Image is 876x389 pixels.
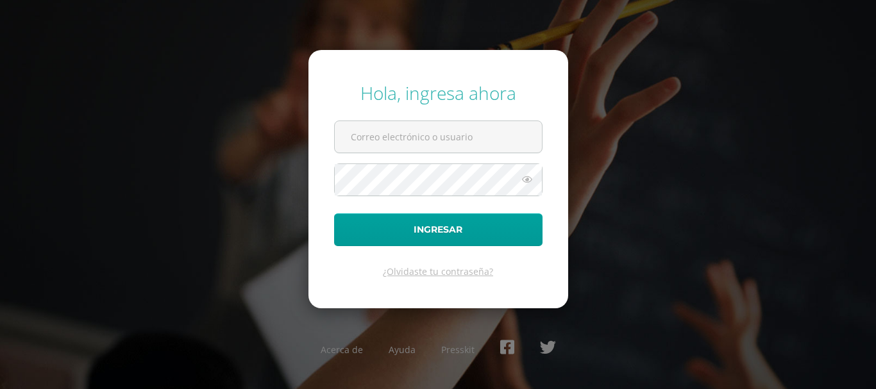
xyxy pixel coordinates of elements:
[389,343,416,356] a: Ayuda
[383,265,493,277] a: ¿Olvidaste tu contraseña?
[334,213,543,246] button: Ingresar
[335,121,542,153] input: Correo electrónico o usuario
[334,81,543,105] div: Hola, ingresa ahora
[441,343,475,356] a: Presskit
[321,343,363,356] a: Acerca de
